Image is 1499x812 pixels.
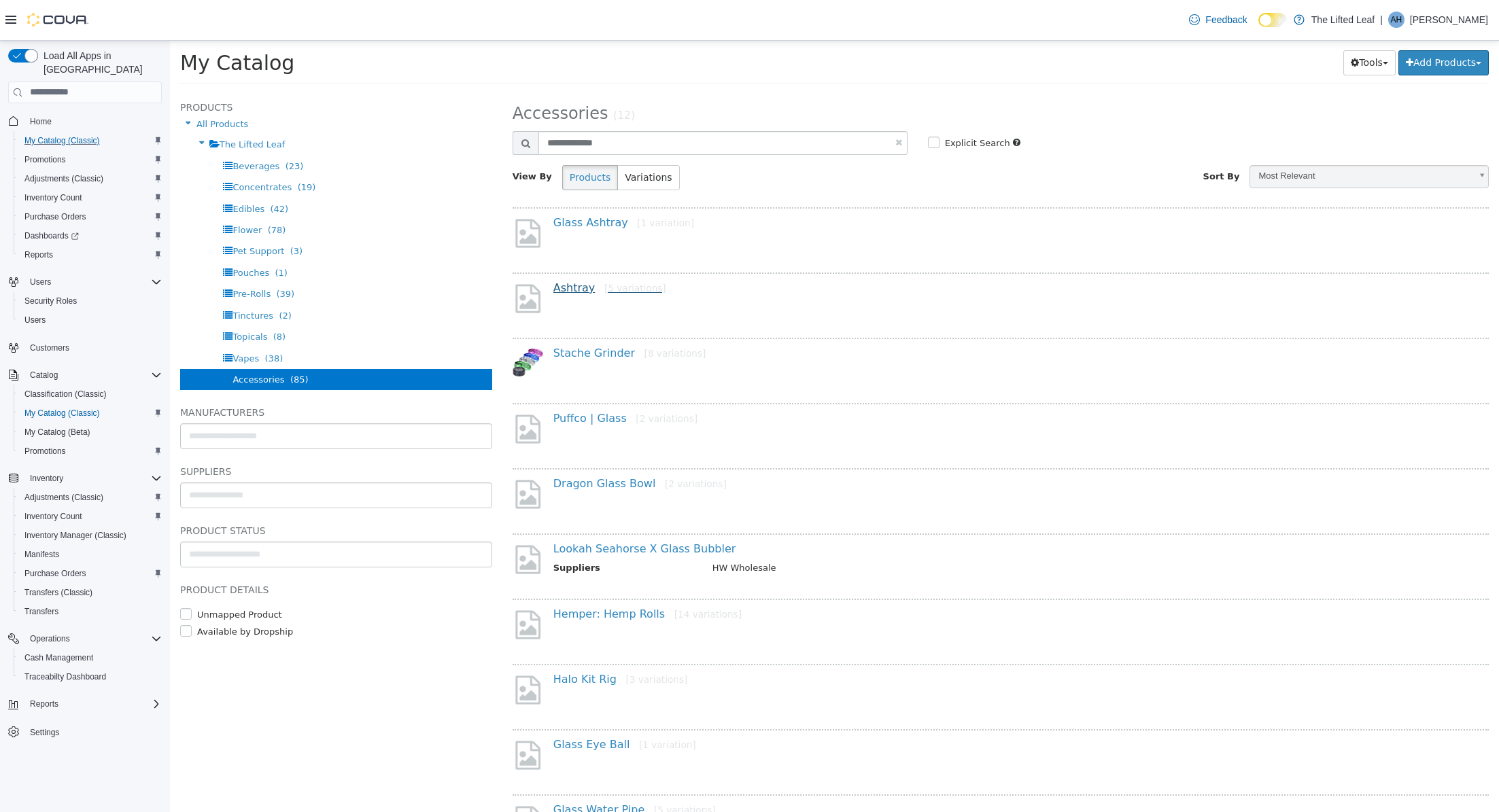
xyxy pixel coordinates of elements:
[24,470,162,487] span: Inventory
[19,669,111,685] a: Traceabilty Dashboard
[24,492,103,503] span: Adjustments (Classic)
[3,272,167,292] button: Users
[24,408,100,419] span: My Catalog (Classic)
[1410,12,1488,28] p: [PERSON_NAME]
[30,699,58,709] span: Reports
[19,669,162,685] span: Traceabilty Dashboard
[19,489,109,506] a: Adjustments (Classic)
[1391,12,1402,28] span: AH
[24,631,162,647] span: Operations
[24,511,82,522] span: Inventory Count
[19,190,162,206] span: Inventory Count
[14,583,167,602] button: Transfers (Classic)
[19,527,162,544] span: Inventory Manager (Classic)
[24,339,162,356] span: Customers
[24,135,100,146] span: My Catalog (Classic)
[14,648,167,667] button: Cash Management
[14,188,167,207] button: Inventory Count
[14,131,167,150] button: My Catalog (Classic)
[24,724,65,741] a: Settings
[495,438,557,448] small: [2 variations]
[19,405,105,421] a: My Catalog (Classic)
[24,113,162,130] span: Home
[24,723,162,740] span: Settings
[24,315,46,325] span: Users
[14,404,167,423] button: My Catalog (Classic)
[24,631,75,647] button: Operations
[19,546,65,563] a: Manifests
[343,176,373,209] img: missing-image.png
[1388,12,1405,28] div: Amy Herrera
[24,192,82,203] span: Inventory Count
[19,443,71,459] a: Promotions
[14,245,167,264] button: Reports
[1184,6,1252,33] a: Feedback
[24,568,86,579] span: Purchase Orders
[14,385,167,404] button: Classification (Classic)
[14,488,167,507] button: Adjustments (Classic)
[19,443,162,459] span: Promotions
[24,230,79,241] span: Dashboards
[19,424,162,440] span: My Catalog (Beta)
[24,696,162,712] span: Reports
[19,584,162,601] span: Transfers (Classic)
[19,293,162,309] span: Security Roles
[24,340,75,356] a: Customers
[19,508,162,525] span: Inventory Count
[19,565,92,582] a: Purchase Orders
[30,727,59,738] span: Settings
[38,49,162,76] span: Load All Apps in [GEOGRAPHIC_DATA]
[24,470,69,487] button: Inventory
[1258,27,1259,28] span: Dark Mode
[443,69,465,81] small: (12)
[19,565,162,582] span: Purchase Orders
[24,652,93,663] span: Cash Management
[343,130,382,141] span: View By
[383,175,524,188] a: Glass Ashtray[1 variation]
[170,41,1499,812] iframe: To enrich screen reader interactions, please activate Accessibility in Grammarly extension settings
[19,603,64,620] a: Transfers
[475,307,536,318] small: [8 variations]
[14,292,167,311] button: Security Roles
[14,526,167,545] button: Inventory Manager (Classic)
[19,152,162,168] span: Promotions
[24,549,59,560] span: Manifests
[24,606,58,617] span: Transfers
[19,209,162,225] span: Purchase Orders
[19,312,162,328] span: Users
[19,171,162,187] span: Adjustments (Classic)
[19,228,162,244] span: Dashboards
[19,133,105,149] a: My Catalog (Classic)
[3,111,167,131] button: Home
[8,106,162,777] nav: Complex example
[14,311,167,330] button: Users
[343,763,373,796] img: missing-image.png
[19,247,162,263] span: Reports
[1033,130,1070,141] span: Sort By
[19,405,162,421] span: My Catalog (Classic)
[1258,13,1287,27] input: Dark Mode
[343,306,373,337] img: 150
[3,338,167,357] button: Customers
[14,150,167,169] button: Promotions
[343,698,373,731] img: missing-image.png
[447,124,509,149] button: Variations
